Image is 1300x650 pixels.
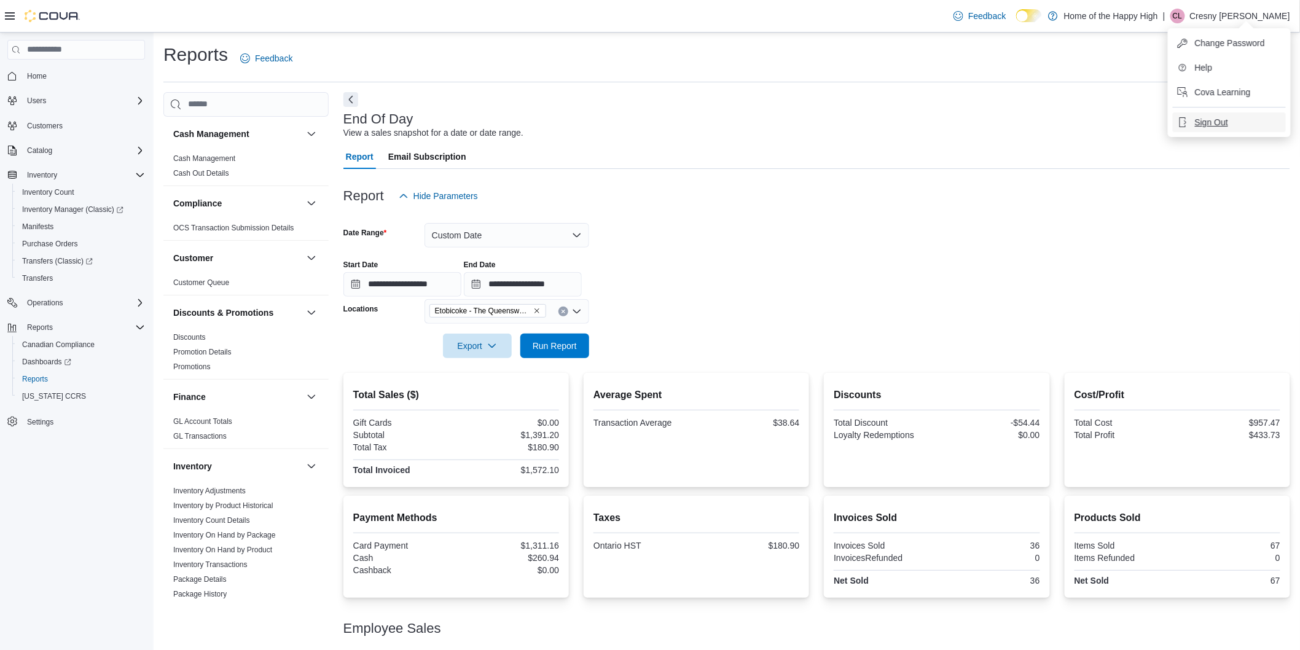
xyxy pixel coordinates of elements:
[1173,33,1286,53] button: Change Password
[1180,553,1280,563] div: 0
[173,560,248,569] a: Inventory Transactions
[17,185,79,200] a: Inventory Count
[1170,9,1185,23] div: Cresny Lorenzo
[173,590,227,598] a: Package History
[255,52,292,65] span: Feedback
[1195,86,1251,98] span: Cova Learning
[1180,576,1280,585] div: 67
[1075,388,1280,402] h2: Cost/Profit
[173,530,276,540] span: Inventory On Hand by Package
[173,362,211,371] a: Promotions
[343,127,523,139] div: View a sales snapshot for a date or date range.
[27,121,63,131] span: Customers
[1195,37,1265,49] span: Change Password
[173,332,206,342] span: Discounts
[1075,511,1280,525] h2: Products Sold
[22,205,123,214] span: Inventory Manager (Classic)
[343,189,384,203] h3: Report
[173,417,232,426] span: GL Account Totals
[173,154,235,163] a: Cash Management
[458,418,559,428] div: $0.00
[458,465,559,475] div: $1,572.10
[1075,553,1175,563] div: Items Refunded
[388,144,466,169] span: Email Subscription
[939,541,1040,550] div: 36
[458,541,559,550] div: $1,311.16
[17,372,145,386] span: Reports
[173,431,227,441] span: GL Transactions
[1064,9,1158,23] p: Home of the Happy High
[22,273,53,283] span: Transfers
[12,388,150,405] button: [US_STATE] CCRS
[353,418,454,428] div: Gift Cards
[593,418,694,428] div: Transaction Average
[593,541,694,550] div: Ontario HST
[17,372,53,386] a: Reports
[17,202,145,217] span: Inventory Manager (Classic)
[939,430,1040,440] div: $0.00
[173,574,227,584] span: Package Details
[22,168,62,182] button: Inventory
[173,252,302,264] button: Customer
[173,168,229,178] span: Cash Out Details
[12,253,150,270] a: Transfers (Classic)
[834,388,1040,402] h2: Discounts
[173,501,273,510] a: Inventory by Product Historical
[25,10,80,22] img: Cova
[394,184,483,208] button: Hide Parameters
[413,190,478,202] span: Hide Parameters
[1173,82,1286,102] button: Cova Learning
[464,260,496,270] label: End Date
[163,151,329,186] div: Cash Management
[12,218,150,235] button: Manifests
[173,223,294,233] span: OCS Transaction Submission Details
[1190,9,1290,23] p: Cresny [PERSON_NAME]
[343,621,441,636] h3: Employee Sales
[12,235,150,253] button: Purchase Orders
[173,169,229,178] a: Cash Out Details
[163,42,228,67] h1: Reports
[173,391,206,403] h3: Finance
[27,298,63,308] span: Operations
[17,337,100,352] a: Canadian Compliance
[173,432,227,441] a: GL Transactions
[173,545,272,555] span: Inventory On Hand by Product
[22,93,145,108] span: Users
[425,223,589,248] button: Custom Date
[27,96,46,106] span: Users
[173,516,250,525] a: Inventory Count Details
[572,307,582,316] button: Open list of options
[17,237,145,251] span: Purchase Orders
[1016,9,1042,22] input: Dark Mode
[173,252,213,264] h3: Customer
[353,541,454,550] div: Card Payment
[435,305,531,317] span: Etobicoke - The Queensway - Fire & Flower
[12,270,150,287] button: Transfers
[173,197,302,209] button: Compliance
[12,353,150,370] a: Dashboards
[17,271,145,286] span: Transfers
[443,334,512,358] button: Export
[163,330,329,379] div: Discounts & Promotions
[949,4,1011,28] a: Feedback
[2,166,150,184] button: Inventory
[163,275,329,295] div: Customer
[173,501,273,511] span: Inventory by Product Historical
[22,296,145,310] span: Operations
[22,239,78,249] span: Purchase Orders
[939,576,1040,585] div: 36
[458,442,559,452] div: $180.90
[22,340,95,350] span: Canadian Compliance
[173,460,212,472] h3: Inventory
[173,460,302,472] button: Inventory
[17,237,83,251] a: Purchase Orders
[22,374,48,384] span: Reports
[343,260,378,270] label: Start Date
[22,320,145,335] span: Reports
[17,354,76,369] a: Dashboards
[2,412,150,430] button: Settings
[173,197,222,209] h3: Compliance
[22,256,93,266] span: Transfers (Classic)
[1195,61,1213,74] span: Help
